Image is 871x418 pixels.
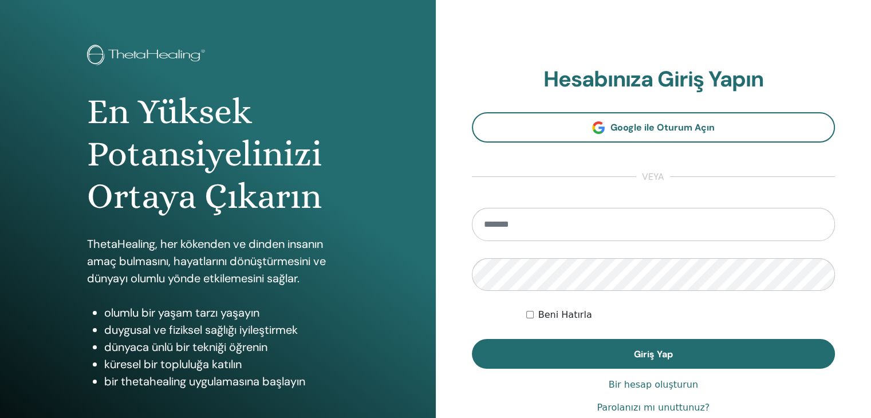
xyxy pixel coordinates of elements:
font: bir thetahealing uygulamasına başlayın [104,374,305,389]
font: olumlu bir yaşam tarzı yaşayın [104,305,259,320]
font: veya [642,171,664,183]
font: Hesabınıza Giriş Yapın [543,65,763,93]
font: dünyaca ünlü bir tekniği öğrenin [104,340,267,354]
button: Giriş Yap [472,339,835,369]
div: Beni süresiz olarak veya manuel olarak çıkış yapana kadar kimlik doğrulamalı tut [526,308,835,322]
a: Google ile Oturum Açın [472,112,835,143]
font: küresel bir topluluğa katılın [104,357,242,372]
font: Bir hesap oluşturun [609,379,698,390]
font: Beni Hatırla [538,309,592,320]
font: Google ile Oturum Açın [610,121,715,133]
a: Bir hesap oluşturun [609,378,698,392]
font: duygusal ve fiziksel sağlığı iyileştirmek [104,322,298,337]
font: Parolanızı mı unuttunuz? [597,402,710,413]
font: En Yüksek Potansiyelinizi Ortaya Çıkarın [87,91,322,217]
a: Parolanızı mı unuttunuz? [597,401,710,415]
font: ThetaHealing, her kökenden ve dinden insanın amaç bulmasını, hayatlarını dönüştürmesini ve dünyay... [87,236,326,286]
font: Giriş Yap [634,348,673,360]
